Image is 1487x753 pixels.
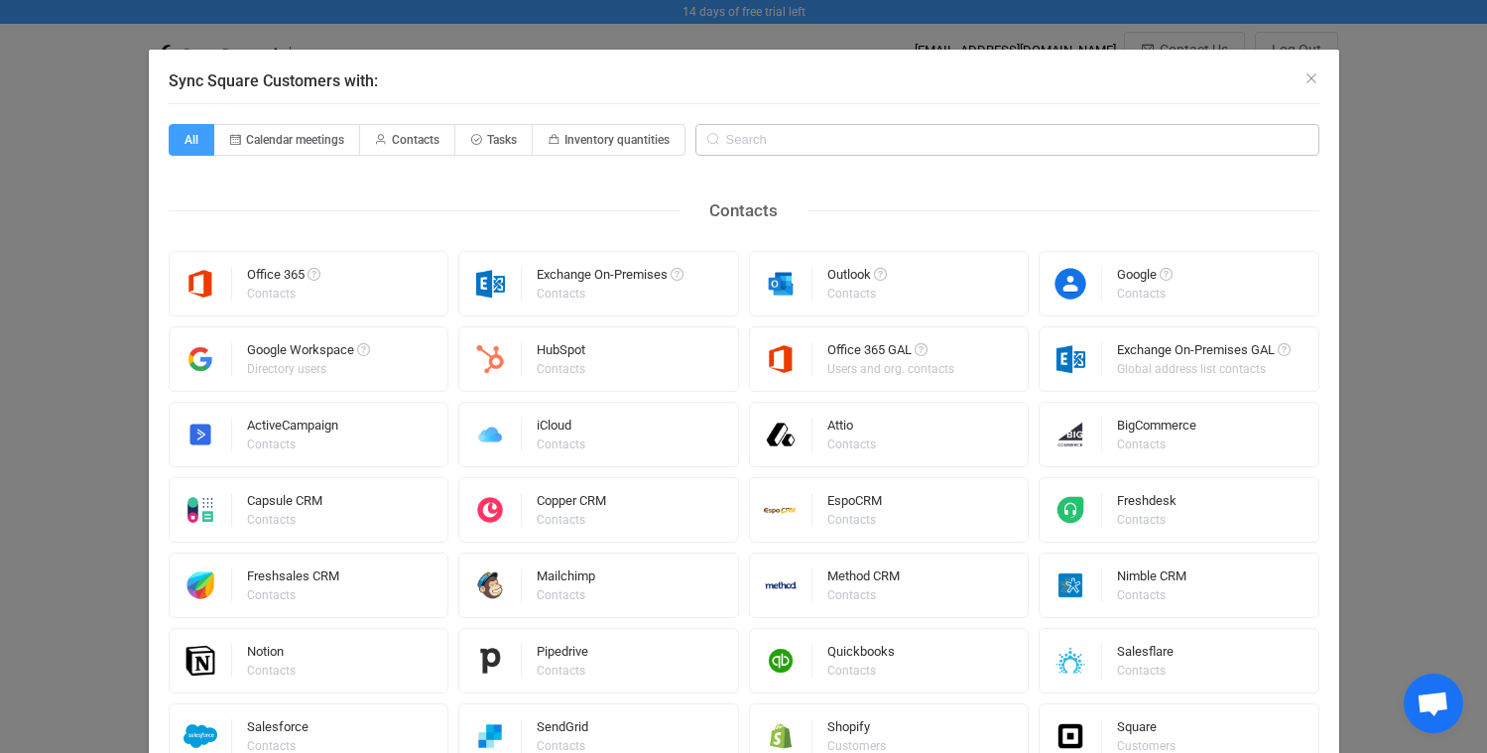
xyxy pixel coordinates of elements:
div: Contacts [537,514,603,526]
img: square.png [1040,719,1102,753]
img: google-contacts.png [1040,267,1102,301]
div: Contacts [827,439,876,450]
img: big-commerce.png [1040,418,1102,451]
div: Exchange On-Premises [537,268,683,288]
img: sendgrid.png [459,719,522,753]
div: Contacts [247,589,336,601]
img: mailchimp.png [459,568,522,602]
img: activecampaign.png [170,418,232,451]
div: Contacts [680,195,807,226]
div: Customers [827,740,886,752]
div: Contacts [537,665,585,677]
div: SendGrid [537,720,588,740]
img: microsoft365.png [750,342,812,376]
div: Google Workspace [247,343,370,363]
div: Outlook [827,268,887,288]
div: Freshdesk [1117,494,1177,514]
div: Nimble CRM [1117,569,1186,589]
img: freshdesk.png [1040,493,1102,527]
div: Contacts [537,589,592,601]
div: Notion [247,645,299,665]
div: HubSpot [537,343,588,363]
div: Contacts [827,514,879,526]
div: Contacts [1117,288,1170,300]
div: Copper CRM [537,494,606,514]
div: Contacts [537,740,585,752]
div: Contacts [1117,665,1171,677]
img: copper.png [459,493,522,527]
div: Mailchimp [537,569,595,589]
div: Contacts [247,288,317,300]
div: Salesforce [247,720,309,740]
div: Contacts [827,665,892,677]
img: salesflare.png [1040,644,1102,678]
div: Method CRM [827,569,900,589]
div: ActiveCampaign [247,419,338,439]
div: Contacts [247,740,306,752]
img: exchange.png [1040,342,1102,376]
div: Contacts [827,589,897,601]
img: methodcrm.png [750,568,812,602]
div: Pipedrive [537,645,588,665]
img: google-workspace.png [170,342,232,376]
div: Capsule CRM [247,494,322,514]
button: Close [1303,69,1319,88]
img: nimble.png [1040,568,1102,602]
div: Attio [827,419,879,439]
div: iCloud [537,419,588,439]
img: espo-crm.png [750,493,812,527]
div: Directory users [247,363,367,375]
img: attio.png [750,418,812,451]
img: icloud.png [459,418,522,451]
div: Contacts [247,665,296,677]
div: Customers [1117,740,1176,752]
div: Global address list contacts [1117,363,1288,375]
img: quickbooks.png [750,644,812,678]
img: hubspot.png [459,342,522,376]
div: Contacts [247,439,335,450]
a: Open chat [1404,674,1463,733]
div: Contacts [537,439,585,450]
div: Square [1117,720,1178,740]
div: Contacts [1117,439,1193,450]
div: Contacts [1117,514,1174,526]
img: shopify.png [750,719,812,753]
img: pipedrive.png [459,644,522,678]
img: notion.png [170,644,232,678]
div: Office 365 [247,268,320,288]
div: Contacts [537,288,681,300]
div: Contacts [1117,589,1183,601]
img: microsoft365.png [170,267,232,301]
div: Contacts [247,514,319,526]
span: Sync Square Customers with: [169,71,378,90]
div: Users and org. contacts [827,363,954,375]
div: BigCommerce [1117,419,1196,439]
div: Office 365 GAL [827,343,957,363]
input: Search [695,124,1319,156]
div: Contacts [537,363,585,375]
div: EspoCRM [827,494,882,514]
div: Quickbooks [827,645,895,665]
div: Salesflare [1117,645,1174,665]
div: Google [1117,268,1173,288]
img: salesforce.png [170,719,232,753]
div: Shopify [827,720,889,740]
div: Exchange On-Premises GAL [1117,343,1291,363]
img: freshworks.png [170,568,232,602]
img: capsule.png [170,493,232,527]
div: Freshsales CRM [247,569,339,589]
img: exchange.png [459,267,522,301]
div: Contacts [827,288,884,300]
img: outlook.png [750,267,812,301]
